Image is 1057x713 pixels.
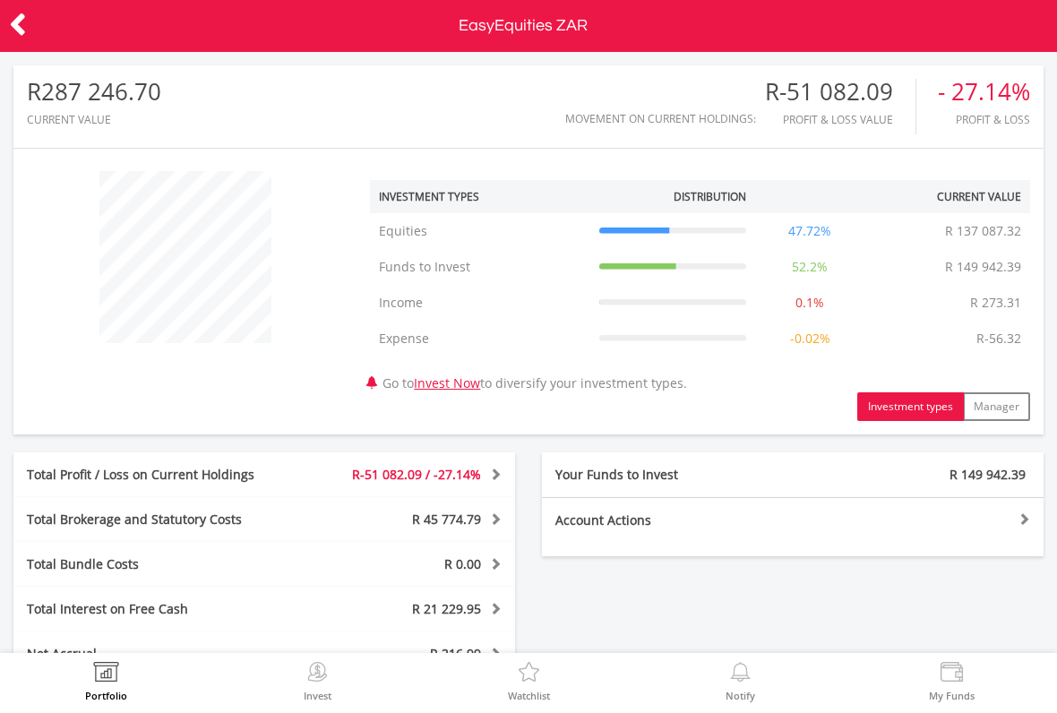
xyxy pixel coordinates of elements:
div: Movement on Current Holdings: [565,113,756,125]
td: Equities [370,213,590,249]
div: Net Accrual [13,645,306,663]
div: Distribution [674,189,746,204]
label: Notify [726,691,755,700]
td: R 273.31 [961,285,1030,321]
a: Invest Now [414,374,480,391]
button: Manager [963,392,1030,421]
a: Portfolio [85,662,127,700]
td: 47.72% [755,213,865,249]
span: R 45 774.79 [412,511,481,528]
div: CURRENT VALUE [27,114,161,125]
label: Invest [304,691,331,700]
div: - 27.14% [938,79,1030,105]
div: Profit & Loss Value [765,114,915,125]
span: R-51 082.09 / -27.14% [352,466,481,483]
a: Invest [304,662,331,700]
td: Funds to Invest [370,249,590,285]
td: Income [370,285,590,321]
div: Total Profit / Loss on Current Holdings [13,466,306,484]
img: View Notifications [726,662,754,687]
th: Current Value [865,180,1030,213]
td: R-56.32 [967,321,1030,356]
img: View Portfolio [92,662,120,687]
span: R 149 942.39 [950,466,1026,483]
a: Watchlist [508,662,550,700]
th: Investment Types [370,180,590,213]
label: Watchlist [508,691,550,700]
div: Your Funds to Invest [542,466,793,484]
div: Total Brokerage and Statutory Costs [13,511,306,528]
td: 0.1% [755,285,865,321]
img: Invest Now [304,662,331,687]
a: My Funds [929,662,975,700]
a: Notify [726,662,755,700]
div: Go to to diversify your investment types. [357,162,1044,421]
td: R 149 942.39 [936,249,1030,285]
td: R 137 087.32 [936,213,1030,249]
div: Total Interest on Free Cash [13,600,306,618]
td: -0.02% [755,321,865,356]
td: Expense [370,321,590,356]
div: Profit & Loss [938,114,1030,125]
div: R287 246.70 [27,79,161,105]
img: Watchlist [515,662,543,687]
div: Total Bundle Costs [13,555,306,573]
span: R 216.99 [430,645,481,662]
label: My Funds [929,691,975,700]
button: Investment types [857,392,964,421]
label: Portfolio [85,691,127,700]
span: R 21 229.95 [412,600,481,617]
span: R 0.00 [444,555,481,572]
div: Account Actions [542,511,793,529]
div: R-51 082.09 [765,79,915,105]
td: 52.2% [755,249,865,285]
img: View Funds [938,662,966,687]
